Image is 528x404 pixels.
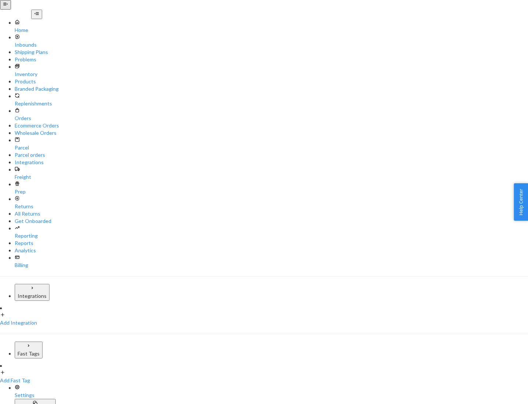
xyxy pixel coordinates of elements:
div: Home [15,26,528,34]
button: Integrations [15,284,49,301]
a: Returns [15,195,528,210]
button: Close Navigation [31,10,42,19]
a: Home [15,19,528,34]
button: Fast Tags [15,342,43,358]
a: Parcel orders [15,151,528,159]
a: Prep [15,181,528,195]
div: Prep [15,188,528,195]
a: Reporting [15,225,528,239]
div: Inventory [15,71,528,78]
div: Reporting [15,232,528,239]
div: Returns [15,203,528,210]
div: Replenishments [15,100,528,107]
a: Freight [15,166,528,181]
a: Replenishments [15,93,528,107]
a: Reports [15,239,528,247]
div: Parcel [15,144,528,151]
a: Branded Packaging [15,85,528,93]
a: Get Onboarded [15,217,528,225]
a: Integrations [15,159,528,166]
a: Settings [15,384,528,399]
div: Fast Tags [18,350,40,357]
div: Orders [15,115,528,122]
a: Problems [15,56,528,63]
button: Help Center [514,183,528,221]
div: Freight [15,173,528,181]
a: Wholesale Orders [15,129,528,137]
div: Inbounds [15,41,528,48]
a: Inbounds [15,34,528,48]
a: Parcel [15,137,528,151]
div: Integrations [18,292,47,300]
a: Analytics [15,247,528,254]
a: Products [15,78,528,85]
div: Billing [15,261,528,269]
a: All Returns [15,210,528,217]
div: Settings [15,392,528,399]
a: Shipping Plans [15,48,528,56]
a: Billing [15,254,528,269]
a: Inventory [15,63,528,78]
a: Orders [15,107,528,122]
a: Ecommerce Orders [15,122,528,129]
